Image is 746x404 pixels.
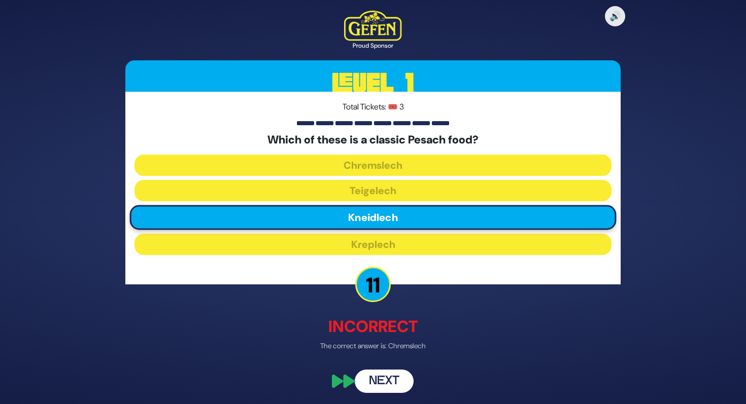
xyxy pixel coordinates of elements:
[344,11,401,41] img: Kedem
[125,341,621,352] p: The correct answer is: Chremslech
[355,267,391,303] p: 11
[134,133,612,146] h5: Which of these is a classic Pesach food?
[605,6,625,26] button: 🔊
[125,315,621,339] p: Incorrect
[125,60,621,106] h3: Level 1
[355,370,414,393] button: Next
[134,234,612,255] button: Kreplech
[134,101,612,113] p: Total Tickets: 🎟️ 3
[134,155,612,176] button: Chremslech
[134,180,612,202] button: Teigelech
[130,205,617,230] button: Kneidlech
[344,41,401,50] div: Proud Sponsor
